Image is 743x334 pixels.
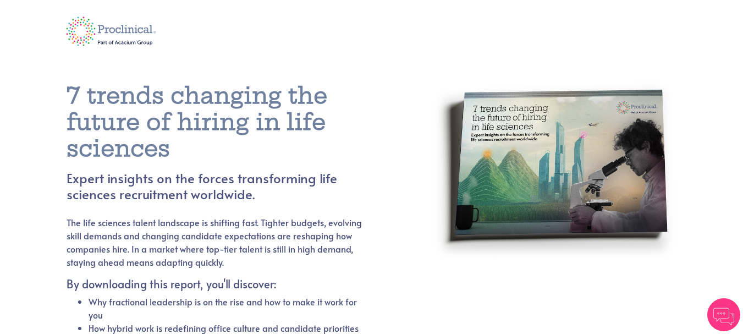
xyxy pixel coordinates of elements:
p: The life sciences talent landscape is shifting fast. Tighter budgets, evolving skill demands and ... [67,216,363,269]
img: Chatbot [707,298,740,331]
h5: By downloading this report, you'll discover: [67,277,363,291]
img: logo [58,9,164,53]
li: Why fractional leadership is on the rise and how to make it work for you [89,295,363,321]
h4: Expert insights on the forces transforming life sciences recruitment worldwide. [67,171,389,202]
h1: 7 trends changing the future of hiring in life sciences [67,83,389,162]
